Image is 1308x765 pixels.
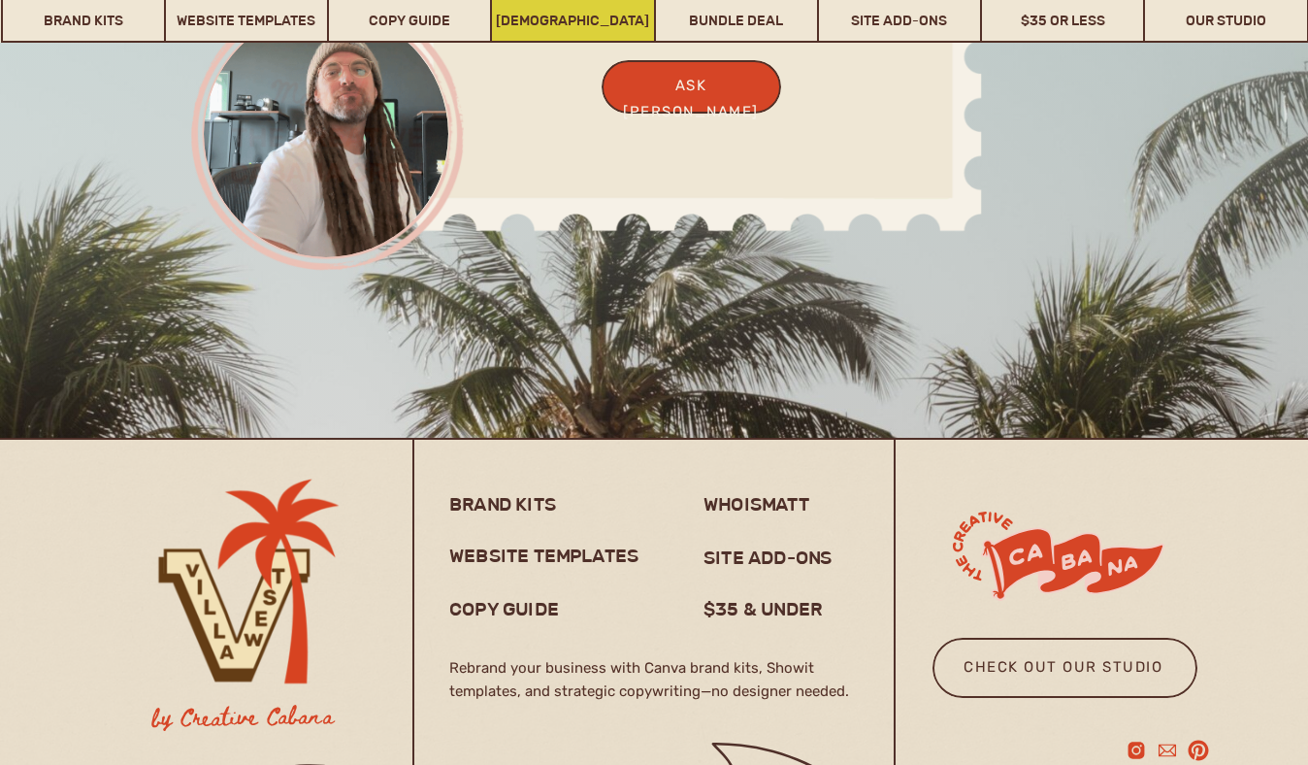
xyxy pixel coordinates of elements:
[449,546,654,574] a: website templates
[941,654,1185,697] a: check out our studio
[623,73,759,99] a: ask [PERSON_NAME]
[703,597,840,620] a: $35 & under
[703,546,888,569] a: site add-ons
[703,492,840,516] a: whoismatt
[105,700,380,735] h3: by Creative Cabana
[449,492,567,516] a: brand kits
[449,597,611,620] a: copy guide
[449,656,860,709] h3: Rebrand your business with Canva brand kits, Showit templates, and strategic copywriting—no desig...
